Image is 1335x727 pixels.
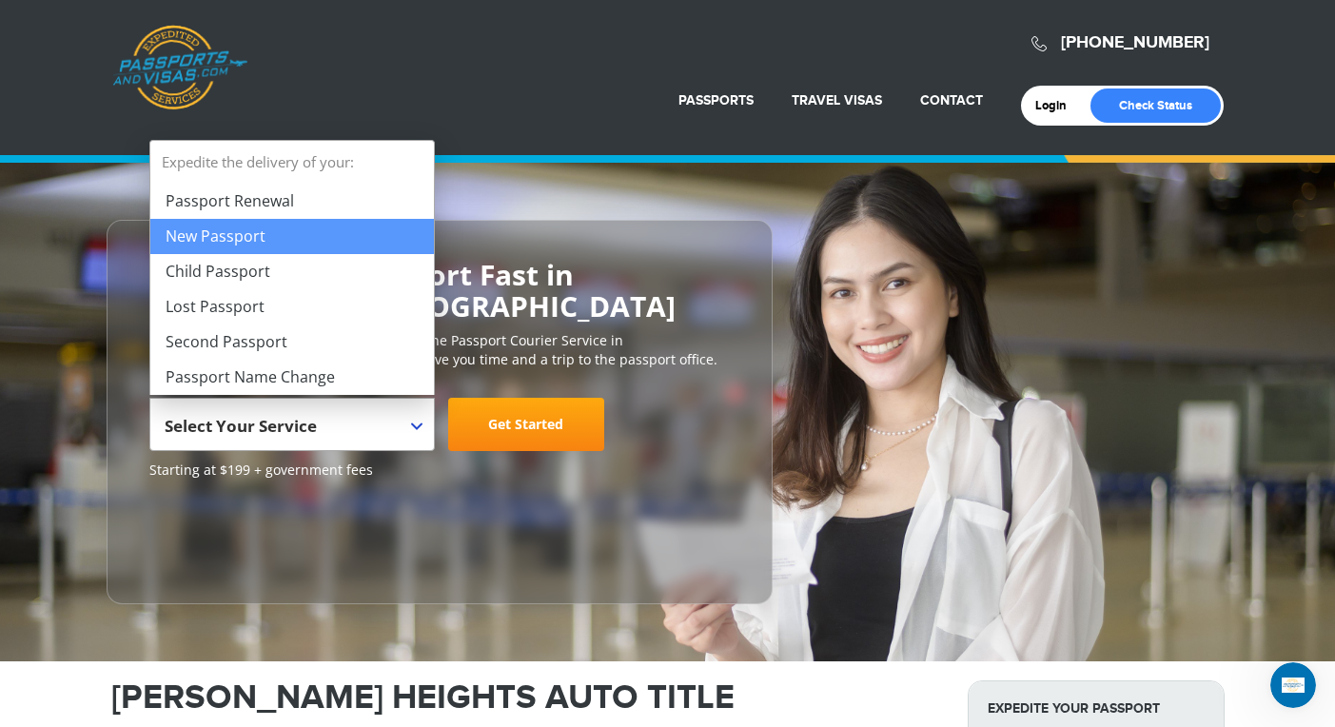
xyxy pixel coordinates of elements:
[149,259,730,322] h2: Get Your U.S. Passport Fast in [PERSON_NAME][GEOGRAPHIC_DATA]
[112,25,247,110] a: Passports & [DOMAIN_NAME]
[165,415,317,437] span: Select Your Service
[111,680,939,715] h1: [PERSON_NAME] HEIGHTS AUTO TITLE
[1035,98,1080,113] a: Login
[149,331,730,369] p: [DOMAIN_NAME] is the #1 most trusted online Passport Courier Service in [PERSON_NAME][GEOGRAPHIC_...
[150,289,434,324] li: Lost Passport
[150,219,434,254] li: New Passport
[150,324,434,360] li: Second Passport
[1090,88,1221,123] a: Check Status
[1270,662,1316,708] iframe: Intercom live chat
[448,398,604,451] a: Get Started
[149,461,730,480] span: Starting at $199 + government fees
[149,398,435,451] span: Select Your Service
[1061,32,1209,53] a: [PHONE_NUMBER]
[150,184,434,219] li: Passport Renewal
[792,92,882,108] a: Travel Visas
[149,489,292,584] iframe: Customer reviews powered by Trustpilot
[150,360,434,395] li: Passport Name Change
[150,254,434,289] li: Child Passport
[920,92,983,108] a: Contact
[150,141,434,395] li: Expedite the delivery of your:
[678,92,754,108] a: Passports
[150,141,434,184] strong: Expedite the delivery of your:
[165,405,415,459] span: Select Your Service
